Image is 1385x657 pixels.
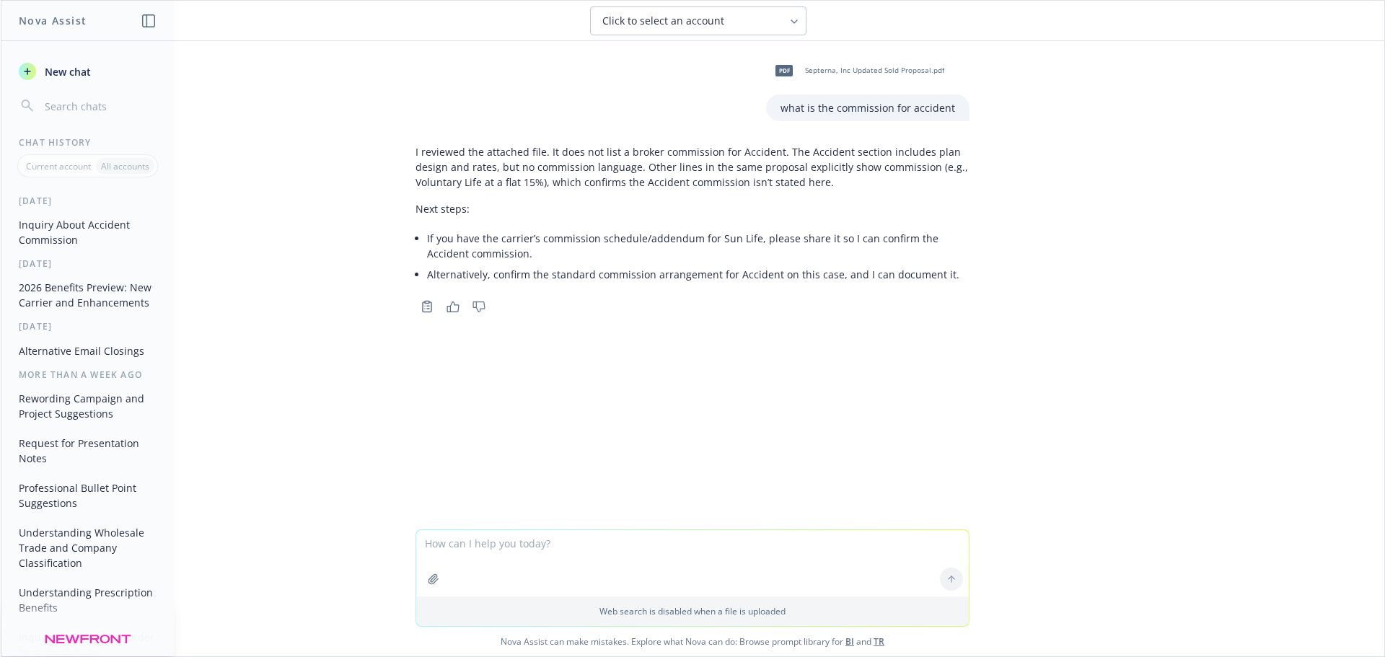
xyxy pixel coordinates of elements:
p: All accounts [101,160,149,172]
span: New chat [42,64,91,79]
span: Click to select an account [602,14,724,28]
p: what is the commission for accident [781,100,955,115]
p: Web search is disabled when a file is uploaded [425,605,960,617]
h1: Nova Assist [19,13,87,28]
input: Search chats [42,96,157,116]
button: Understanding Prescription Benefits [13,581,162,619]
div: pdfSepterna, Inc Updated Sold Proposal.pdf [766,53,947,89]
li: If you have the carrier’s commission schedule/addendum for Sun Life, please share it so I can con... [427,228,969,264]
p: Current account [26,160,91,172]
span: pdf [775,65,793,76]
div: [DATE] [1,195,174,207]
div: [DATE] [1,320,174,332]
a: BI [845,635,854,648]
span: Nova Assist can make mistakes. Explore what Nova can do: Browse prompt library for and [6,627,1379,656]
button: Thumbs down [467,296,491,317]
p: Next steps: [415,201,969,216]
span: Septerna, Inc Updated Sold Proposal.pdf [805,66,944,75]
button: Click to select an account [590,6,806,35]
p: I reviewed the attached file. It does not list a broker commission for Accident. The Accident sec... [415,144,969,190]
button: Rewording Campaign and Project Suggestions [13,387,162,425]
button: Professional Bullet Point Suggestions [13,476,162,515]
svg: Copy to clipboard [421,300,434,313]
div: Chat History [1,136,174,149]
button: 2026 Benefits Preview: New Carrier and Enhancements [13,275,162,314]
div: [DATE] [1,257,174,270]
li: Alternatively, confirm the standard commission arrangement for Accident on this case, and I can d... [427,264,969,285]
button: Alternative Email Closings [13,339,162,363]
button: New chat [13,58,162,84]
button: Inquiry About Accident Commission [13,213,162,252]
button: Understanding Wholesale Trade and Company Classification [13,521,162,575]
div: More than a week ago [1,369,174,381]
button: Request for Presentation Notes [13,431,162,470]
a: TR [874,635,884,648]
